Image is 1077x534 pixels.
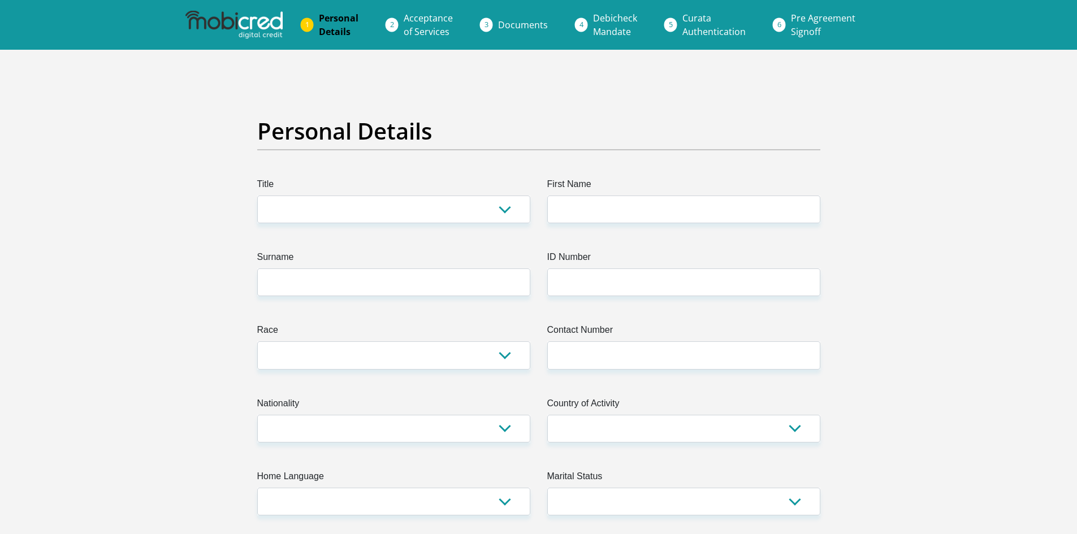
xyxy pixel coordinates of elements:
label: Title [257,177,530,196]
a: Acceptanceof Services [395,7,462,43]
label: Surname [257,250,530,268]
img: mobicred logo [185,11,283,39]
span: Curata Authentication [682,12,746,38]
label: ID Number [547,250,820,268]
label: Race [257,323,530,341]
a: DebicheckMandate [584,7,646,43]
h2: Personal Details [257,118,820,145]
input: First Name [547,196,820,223]
input: Surname [257,268,530,296]
a: CurataAuthentication [673,7,755,43]
a: Pre AgreementSignoff [782,7,864,43]
label: First Name [547,177,820,196]
span: Pre Agreement Signoff [791,12,855,38]
label: Country of Activity [547,397,820,415]
span: Documents [498,19,548,31]
label: Contact Number [547,323,820,341]
input: Contact Number [547,341,820,369]
label: Home Language [257,470,530,488]
a: PersonalDetails [310,7,367,43]
label: Nationality [257,397,530,415]
span: Personal Details [319,12,358,38]
span: Debicheck Mandate [593,12,637,38]
label: Marital Status [547,470,820,488]
span: Acceptance of Services [404,12,453,38]
input: ID Number [547,268,820,296]
a: Documents [489,14,557,36]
